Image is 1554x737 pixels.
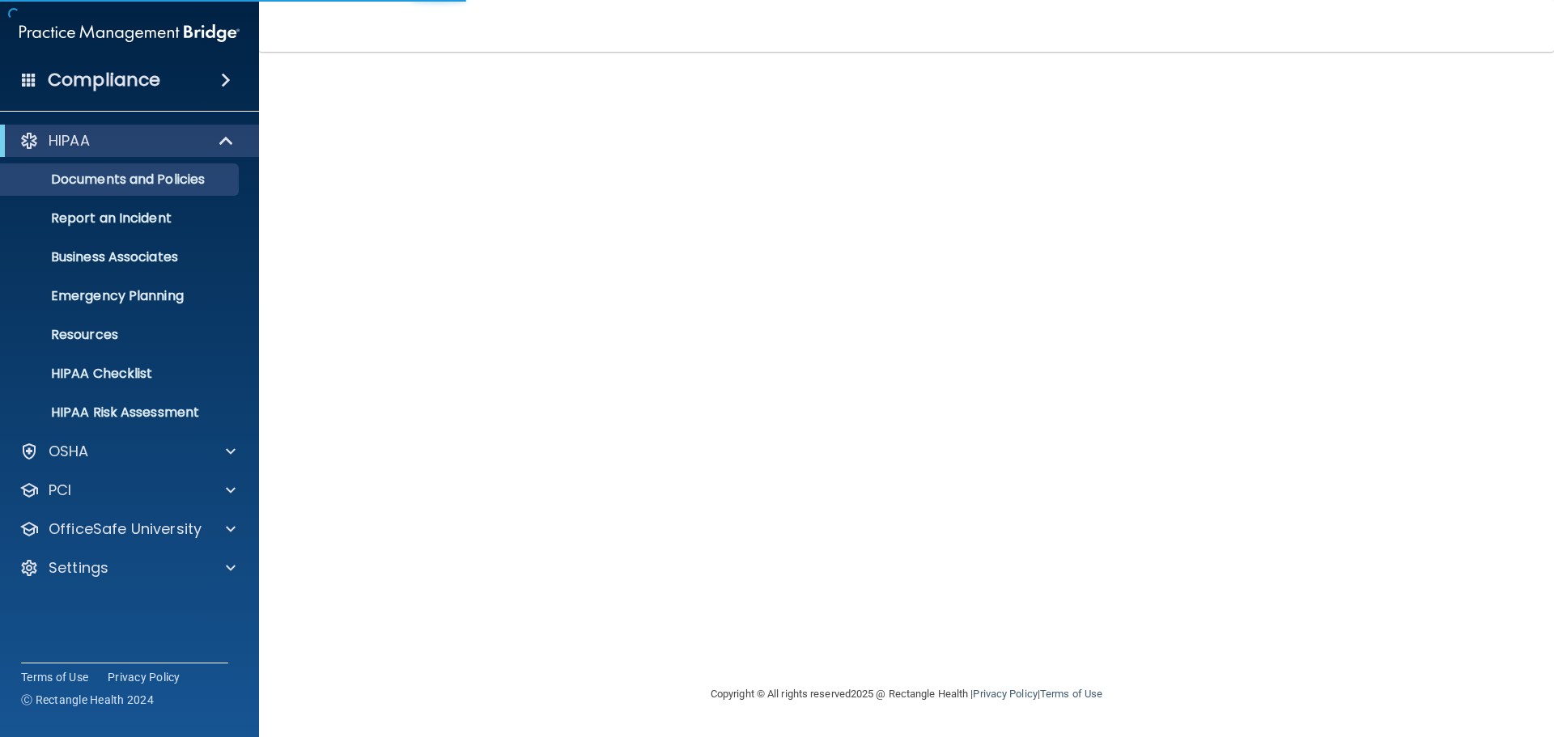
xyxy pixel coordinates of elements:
[1040,688,1102,700] a: Terms of Use
[48,69,160,91] h4: Compliance
[11,249,231,265] p: Business Associates
[49,519,202,539] p: OfficeSafe University
[11,288,231,304] p: Emergency Planning
[11,405,231,421] p: HIPAA Risk Assessment
[973,688,1037,700] a: Privacy Policy
[49,131,90,150] p: HIPAA
[49,481,71,500] p: PCI
[49,442,89,461] p: OSHA
[19,17,240,49] img: PMB logo
[108,669,180,685] a: Privacy Policy
[11,327,231,343] p: Resources
[19,519,236,539] a: OfficeSafe University
[19,481,236,500] a: PCI
[19,131,235,150] a: HIPAA
[11,172,231,188] p: Documents and Policies
[21,692,154,708] span: Ⓒ Rectangle Health 2024
[49,558,108,578] p: Settings
[611,668,1202,720] div: Copyright © All rights reserved 2025 @ Rectangle Health | |
[11,366,231,382] p: HIPAA Checklist
[19,558,236,578] a: Settings
[19,442,236,461] a: OSHA
[11,210,231,227] p: Report an Incident
[21,669,88,685] a: Terms of Use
